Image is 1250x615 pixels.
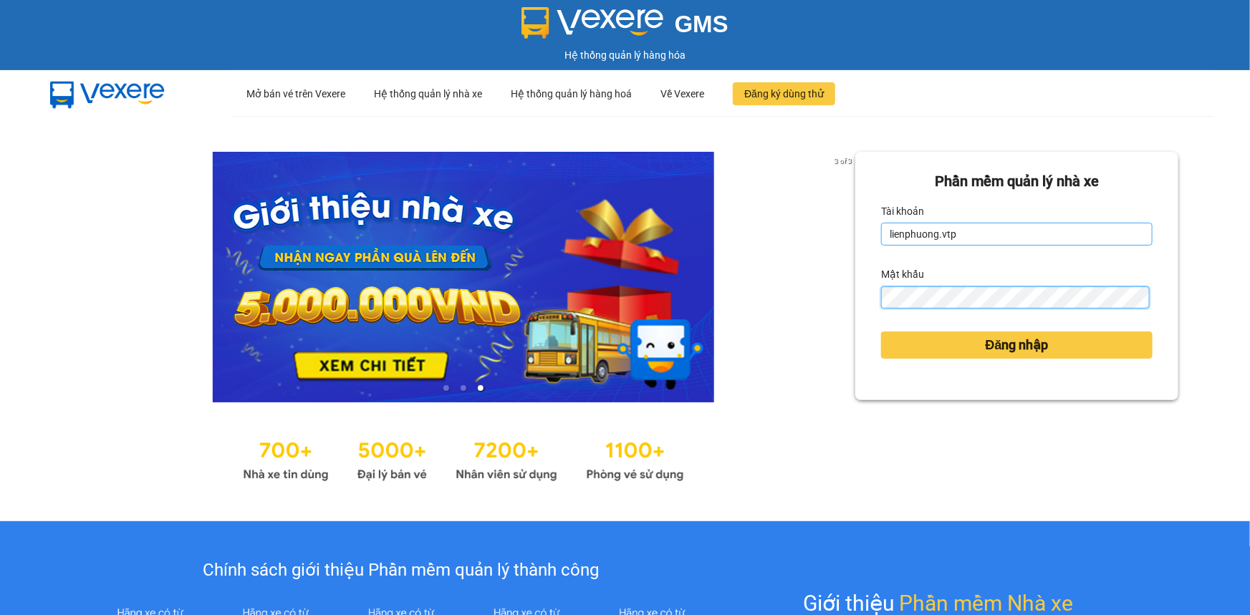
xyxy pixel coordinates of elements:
[835,152,855,402] button: next slide / item
[881,200,924,223] label: Tài khoản
[660,71,704,117] div: Về Vexere
[744,86,824,102] span: Đăng ký dùng thử
[443,385,449,391] li: slide item 1
[521,21,729,33] a: GMS
[4,47,1246,63] div: Hệ thống quản lý hàng hóa
[881,263,924,286] label: Mật khẩu
[521,7,663,39] img: logo 2
[881,331,1153,359] button: Đăng nhập
[478,385,484,391] li: slide item 3
[87,557,714,584] div: Chính sách giới thiệu Phần mềm quản lý thành công
[986,335,1049,355] span: Đăng nhập
[374,71,482,117] div: Hệ thống quản lý nhà xe
[461,385,466,391] li: slide item 2
[881,286,1150,309] input: Mật khẩu
[246,71,345,117] div: Mở bán vé trên Vexere
[733,82,835,105] button: Đăng ký dùng thử
[511,71,632,117] div: Hệ thống quản lý hàng hoá
[36,70,179,117] img: mbUUG5Q.png
[881,223,1153,246] input: Tài khoản
[243,431,684,485] img: Statistics.png
[830,152,855,170] p: 3 of 3
[72,152,92,402] button: previous slide / item
[881,170,1153,193] div: Phần mềm quản lý nhà xe
[675,11,729,37] span: GMS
